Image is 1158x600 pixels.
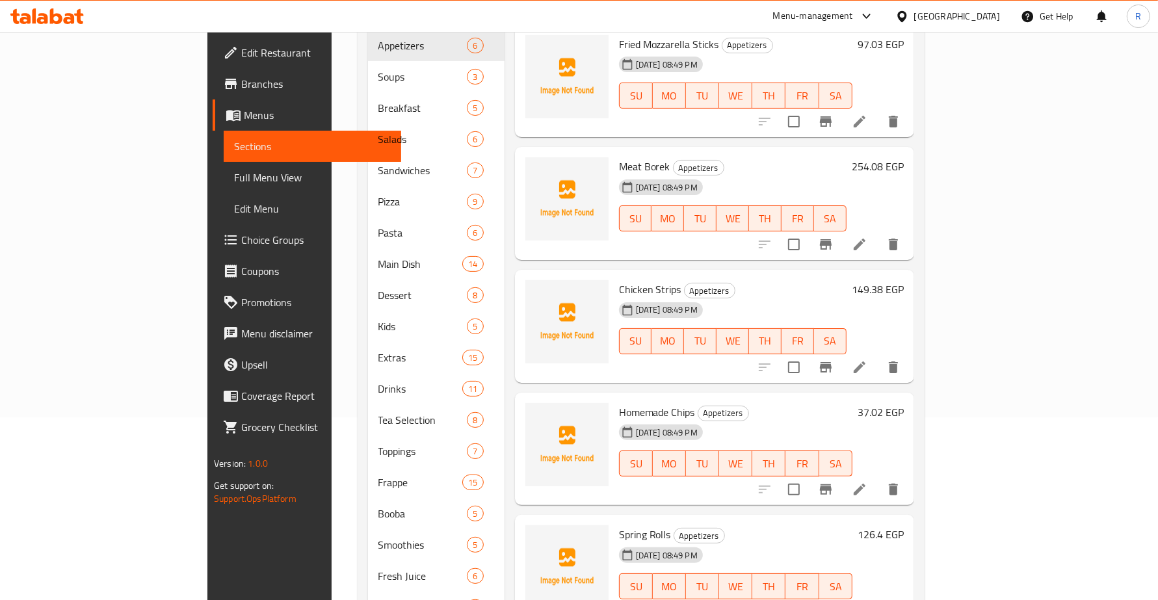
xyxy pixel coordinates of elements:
[467,539,482,551] span: 5
[368,529,505,560] div: Smoothies5
[754,209,776,228] span: TH
[378,131,467,147] span: Salads
[241,388,390,404] span: Coverage Report
[525,157,609,241] img: Meat Borek
[463,352,482,364] span: 15
[1135,9,1141,23] span: R
[378,38,467,53] span: Appetizers
[525,403,609,486] img: Homemade Chips
[631,426,703,439] span: [DATE] 08:49 PM
[378,475,463,490] span: Frappe
[368,155,505,186] div: Sandwiches7
[467,537,483,553] div: items
[467,227,482,239] span: 6
[467,100,483,116] div: items
[244,107,390,123] span: Menus
[467,194,483,209] div: items
[689,332,711,350] span: TU
[241,326,390,341] span: Menu disclaimer
[785,83,819,109] button: FR
[791,577,813,596] span: FR
[657,209,679,228] span: MO
[852,482,867,497] a: Edit menu item
[722,209,744,228] span: WE
[378,350,463,365] div: Extras
[462,350,483,365] div: items
[378,225,467,241] span: Pasta
[625,454,648,473] span: SU
[814,328,847,354] button: SA
[673,160,724,176] div: Appetizers
[852,280,904,298] h6: 149.38 EGP
[824,454,847,473] span: SA
[368,560,505,592] div: Fresh Juice6
[224,193,401,224] a: Edit Menu
[689,209,711,228] span: TU
[241,263,390,279] span: Coupons
[878,352,909,383] button: delete
[368,311,505,342] div: Kids5
[368,92,505,124] div: Breakfast5
[858,35,904,53] h6: 97.03 EGP
[684,205,717,231] button: TU
[754,332,776,350] span: TH
[852,359,867,375] a: Edit menu item
[619,328,652,354] button: SU
[234,138,390,154] span: Sections
[368,61,505,92] div: Soups3
[686,573,719,599] button: TU
[674,528,725,543] div: Appetizers
[722,38,772,53] span: Appetizers
[467,196,482,208] span: 9
[378,537,467,553] span: Smoothies
[378,506,467,521] div: Booba
[241,232,390,248] span: Choice Groups
[467,508,482,520] span: 5
[214,455,246,472] span: Version:
[467,568,483,584] div: items
[631,549,703,562] span: [DATE] 08:49 PM
[467,40,482,52] span: 6
[467,319,483,334] div: items
[378,319,467,334] span: Kids
[378,412,467,428] span: Tea Selection
[791,86,813,105] span: FR
[525,280,609,363] img: Chicken Strips
[878,106,909,137] button: delete
[619,34,719,54] span: Fried Mozzarella Sticks
[657,332,679,350] span: MO
[462,256,483,272] div: items
[619,205,652,231] button: SU
[378,256,463,272] span: Main Dish
[241,45,390,60] span: Edit Restaurant
[241,76,390,92] span: Branches
[691,577,714,596] span: TU
[463,383,482,395] span: 11
[749,205,782,231] button: TH
[852,114,867,129] a: Edit menu item
[463,258,482,270] span: 14
[724,577,747,596] span: WE
[467,289,482,302] span: 8
[724,454,747,473] span: WE
[378,69,467,85] span: Soups
[810,474,841,505] button: Branch-specific-item
[378,100,467,116] div: Breakfast
[878,229,909,260] button: delete
[625,209,647,228] span: SU
[467,414,482,426] span: 8
[773,8,853,24] div: Menu-management
[467,163,483,178] div: items
[378,568,467,584] div: Fresh Juice
[684,328,717,354] button: TU
[752,573,785,599] button: TH
[780,354,808,381] span: Select to update
[653,83,686,109] button: MO
[467,131,483,147] div: items
[368,404,505,436] div: Tea Selection8
[378,287,467,303] span: Dessert
[858,403,904,421] h6: 37.02 EGP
